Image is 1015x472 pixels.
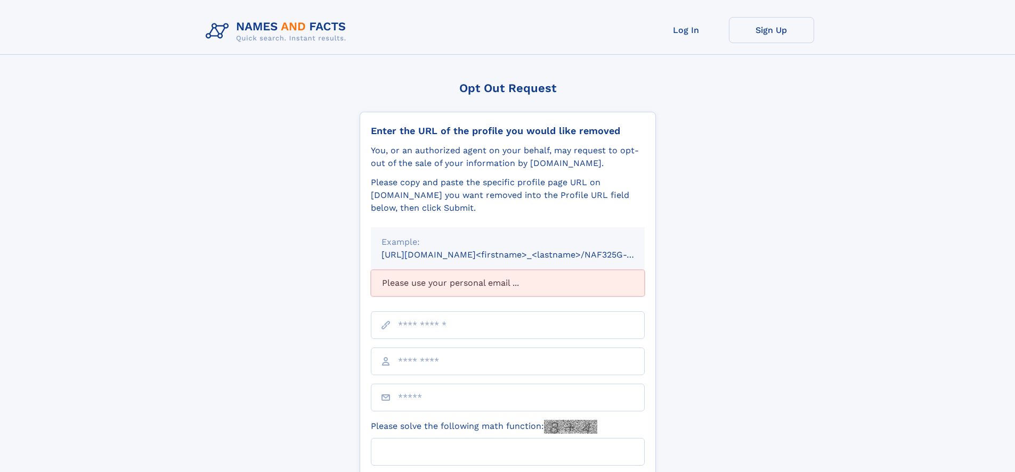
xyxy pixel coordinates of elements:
div: Enter the URL of the profile you would like removed [371,125,645,137]
div: Please use your personal email ... [371,270,645,296]
div: Please copy and paste the specific profile page URL on [DOMAIN_NAME] you want removed into the Pr... [371,176,645,214]
a: Log In [644,17,729,43]
small: [URL][DOMAIN_NAME]<firstname>_<lastname>/NAF325G-xxxxxxxx [381,250,665,260]
img: Logo Names and Facts [201,17,355,46]
div: You, or an authorized agent on your behalf, may request to opt-out of the sale of your informatio... [371,144,645,170]
div: Example: [381,236,634,249]
a: Sign Up [729,17,814,43]
div: Opt Out Request [360,81,656,95]
label: Please solve the following math function: [371,420,597,434]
